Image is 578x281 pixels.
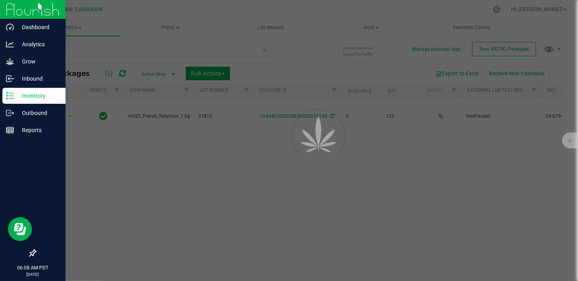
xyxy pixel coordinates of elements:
[14,40,62,49] p: Analytics
[8,217,32,241] iframe: Resource center
[14,91,62,101] p: Inventory
[6,75,14,83] inline-svg: Inbound
[6,40,14,48] inline-svg: Analytics
[14,57,62,66] p: Grow
[14,125,62,135] p: Reports
[6,109,14,117] inline-svg: Outbound
[6,57,14,65] inline-svg: Grow
[14,74,62,83] p: Inbound
[14,108,62,118] p: Outbound
[4,264,62,271] p: 06:08 AM PDT
[4,271,62,277] p: [DATE]
[14,22,62,32] p: Dashboard
[6,126,14,134] inline-svg: Reports
[6,92,14,100] inline-svg: Inventory
[6,23,14,31] inline-svg: Dashboard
